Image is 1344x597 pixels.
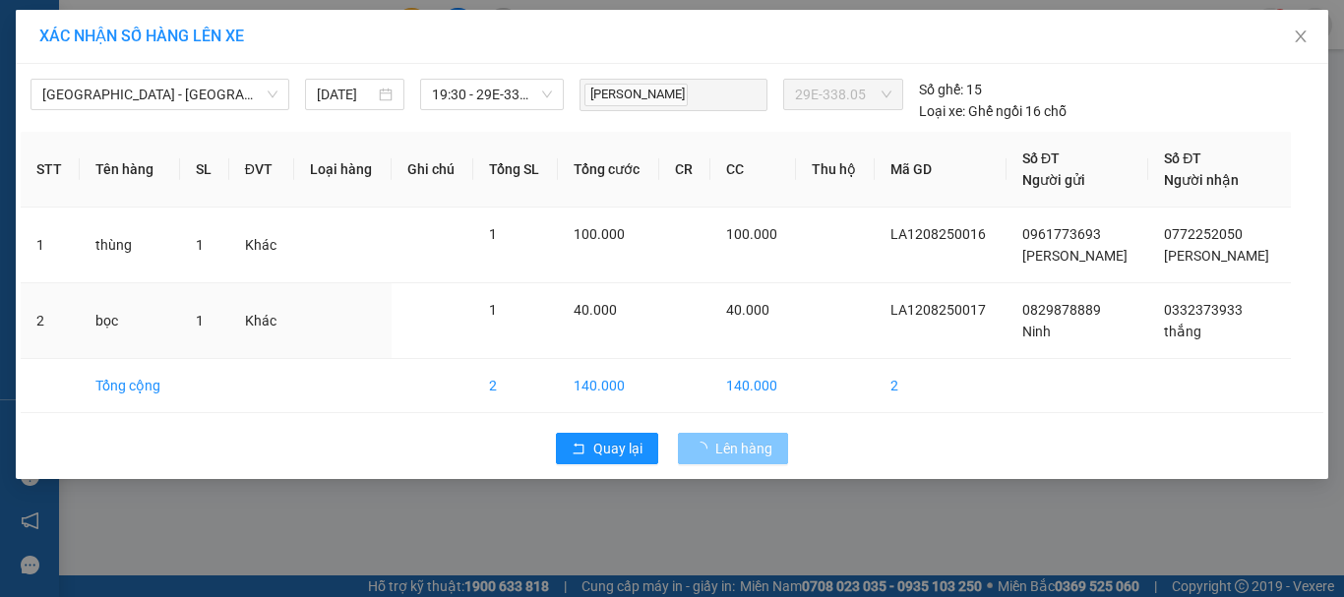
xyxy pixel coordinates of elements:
span: 100.000 [574,226,625,242]
div: Ghế ngồi 16 chỗ [919,100,1067,122]
span: 40.000 [574,302,617,318]
th: Tổng SL [473,132,558,208]
span: 1 [489,302,497,318]
span: XÁC NHẬN SỐ HÀNG LÊN XE [39,27,244,45]
button: Lên hàng [678,433,788,464]
button: Close [1273,10,1328,65]
div: 15 [919,79,982,100]
td: 2 [473,359,558,413]
button: rollbackQuay lại [556,433,658,464]
span: 0332373933 [1164,302,1243,318]
span: Quay lại [593,438,642,459]
span: 0829878889 [1022,302,1101,318]
td: 1 [21,208,80,283]
span: Chuyển phát nhanh: [GEOGRAPHIC_DATA] - [GEOGRAPHIC_DATA] [111,85,281,154]
span: [PERSON_NAME] [1022,248,1128,264]
span: Ninh [1022,324,1051,339]
td: 2 [21,283,80,359]
th: ĐVT [229,132,294,208]
span: 0961773693 [1022,226,1101,242]
span: Số ghế: [919,79,963,100]
td: Khác [229,283,294,359]
span: 1 [196,313,204,328]
span: Số ĐT [1022,150,1060,166]
th: Loại hàng [294,132,392,208]
span: 19:30 - 29E-338.05 [432,80,553,109]
span: LA1208250017 [890,302,986,318]
span: 1 [489,226,497,242]
span: Người nhận [1164,172,1239,188]
span: thắng [1164,324,1201,339]
td: bọc [80,283,180,359]
span: 0772252050 [1164,226,1243,242]
td: thùng [80,208,180,283]
span: Người gửi [1022,172,1085,188]
img: logo [9,78,109,178]
td: 2 [875,359,1007,413]
span: LA1208250016 [890,226,986,242]
span: [PERSON_NAME] [1164,248,1269,264]
span: 100.000 [726,226,777,242]
span: Loại xe: [919,100,965,122]
span: Lên hàng [715,438,772,459]
td: 140.000 [710,359,796,413]
span: 29E-338.05 [795,80,891,109]
th: Tổng cước [558,132,659,208]
span: close [1293,29,1309,44]
span: 40.000 [726,302,769,318]
span: [PERSON_NAME] [584,84,688,106]
th: CR [659,132,710,208]
th: Mã GD [875,132,1007,208]
strong: CHUYỂN PHÁT NHANH VIP ANH HUY [122,16,270,80]
td: Tổng cộng [80,359,180,413]
span: Hà Nội - Hải Phòng [42,80,277,109]
input: 12/08/2025 [317,84,374,105]
th: CC [710,132,796,208]
td: Khác [229,208,294,283]
span: loading [694,442,715,455]
span: Số ĐT [1164,150,1201,166]
th: Thu hộ [796,132,875,208]
th: Ghi chú [392,132,473,208]
span: rollback [572,442,585,457]
th: SL [180,132,229,208]
th: Tên hàng [80,132,180,208]
th: STT [21,132,80,208]
span: 1 [196,237,204,253]
td: 140.000 [558,359,659,413]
